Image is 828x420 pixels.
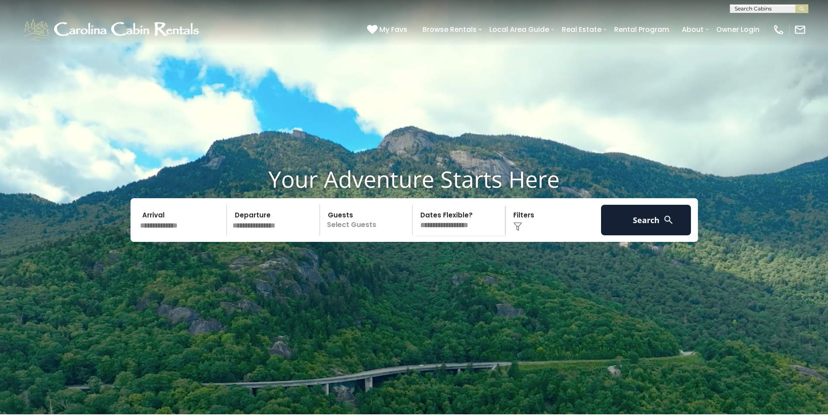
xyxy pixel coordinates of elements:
[379,24,407,35] span: My Favs
[513,222,522,231] img: filter--v1.png
[677,22,708,37] a: About
[323,205,412,235] p: Select Guests
[794,24,806,36] img: mail-regular-white.png
[610,22,673,37] a: Rental Program
[485,22,553,37] a: Local Area Guide
[712,22,764,37] a: Owner Login
[663,214,674,225] img: search-regular-white.png
[22,17,203,43] img: White-1-1-2.png
[418,22,481,37] a: Browse Rentals
[7,165,821,193] h1: Your Adventure Starts Here
[601,205,691,235] button: Search
[557,22,606,37] a: Real Estate
[773,24,785,36] img: phone-regular-white.png
[367,24,409,35] a: My Favs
